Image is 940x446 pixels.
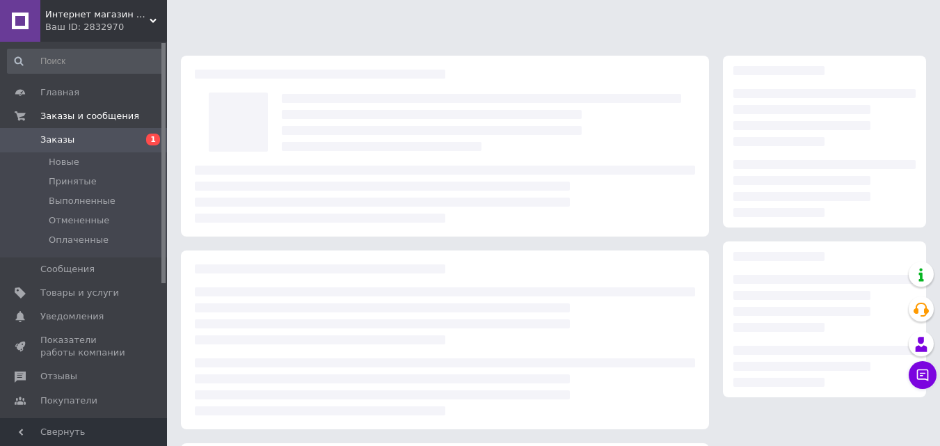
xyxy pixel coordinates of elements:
span: Покупатели [40,395,97,407]
span: Главная [40,86,79,99]
span: Заказы и сообщения [40,110,139,122]
span: Заказы [40,134,74,146]
div: Ваш ID: 2832970 [45,21,167,33]
span: Оплаченные [49,234,109,246]
input: Поиск [7,49,164,74]
span: 1 [146,134,160,145]
button: Чат с покупателем [909,361,937,389]
span: Отзывы [40,370,77,383]
span: Интернет магазин Carp Dream [45,8,150,21]
span: Новые [49,156,79,168]
span: Уведомления [40,310,104,323]
span: Показатели работы компании [40,334,129,359]
span: Отмененные [49,214,109,227]
span: Сообщения [40,263,95,276]
span: Выполненные [49,195,115,207]
span: Принятые [49,175,97,188]
span: Товары и услуги [40,287,119,299]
